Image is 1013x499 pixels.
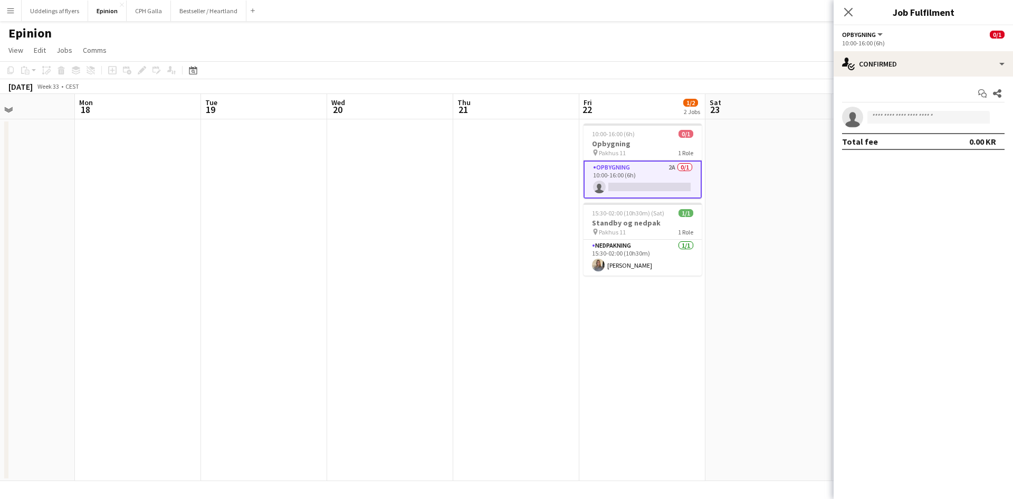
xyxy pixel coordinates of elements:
[582,103,592,116] span: 22
[35,82,61,90] span: Week 33
[205,98,217,107] span: Tue
[684,108,700,116] div: 2 Jobs
[127,1,171,21] button: CPH Galla
[4,43,27,57] a: View
[584,139,702,148] h3: Opbygning
[990,31,1005,39] span: 0/1
[842,31,876,39] span: Opbygning
[330,103,345,116] span: 20
[56,45,72,55] span: Jobs
[34,45,46,55] span: Edit
[79,98,93,107] span: Mon
[599,149,626,157] span: Pakhus 11
[584,240,702,276] app-card-role: Nedpakning1/115:30-02:00 (10h30m)[PERSON_NAME]
[678,149,693,157] span: 1 Role
[842,39,1005,47] div: 10:00-16:00 (6h)
[678,209,693,217] span: 1/1
[584,98,592,107] span: Fri
[52,43,77,57] a: Jobs
[708,103,721,116] span: 23
[8,81,33,92] div: [DATE]
[171,1,246,21] button: Bestseller / Heartland
[456,103,471,116] span: 21
[834,5,1013,19] h3: Job Fulfilment
[710,98,721,107] span: Sat
[969,136,996,147] div: 0.00 KR
[683,99,698,107] span: 1/2
[584,124,702,199] app-job-card: 10:00-16:00 (6h)0/1Opbygning Pakhus 111 RoleOpbygning2A0/110:00-16:00 (6h)
[584,161,702,199] app-card-role: Opbygning2A0/110:00-16:00 (6h)
[584,203,702,276] app-job-card: 15:30-02:00 (10h30m) (Sat)1/1Standby og nedpak Pakhus 111 RoleNedpakning1/115:30-02:00 (10h30m)[P...
[678,130,693,138] span: 0/1
[22,1,88,21] button: Uddelings af flyers
[65,82,79,90] div: CEST
[331,98,345,107] span: Wed
[83,45,107,55] span: Comms
[88,1,127,21] button: Epinion
[842,136,878,147] div: Total fee
[592,130,635,138] span: 10:00-16:00 (6h)
[8,45,23,55] span: View
[842,31,884,39] button: Opbygning
[584,218,702,228] h3: Standby og nedpak
[457,98,471,107] span: Thu
[599,228,626,236] span: Pakhus 11
[834,51,1013,77] div: Confirmed
[8,25,52,41] h1: Epinion
[79,43,111,57] a: Comms
[204,103,217,116] span: 19
[78,103,93,116] span: 18
[678,228,693,236] span: 1 Role
[592,209,664,217] span: 15:30-02:00 (10h30m) (Sat)
[30,43,50,57] a: Edit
